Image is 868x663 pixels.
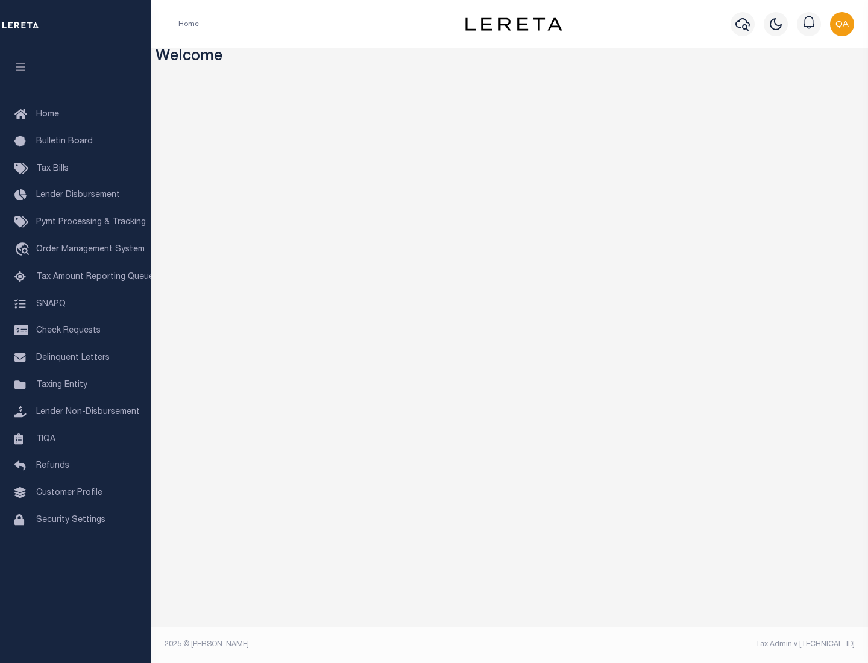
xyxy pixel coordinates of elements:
h3: Welcome [156,48,864,67]
span: Customer Profile [36,489,102,497]
div: Tax Admin v.[TECHNICAL_ID] [518,639,855,650]
span: Security Settings [36,516,105,524]
span: Order Management System [36,245,145,254]
span: Home [36,110,59,119]
span: Check Requests [36,327,101,335]
span: Taxing Entity [36,381,87,389]
li: Home [178,19,199,30]
span: Bulletin Board [36,137,93,146]
i: travel_explore [14,242,34,258]
span: SNAPQ [36,300,66,308]
img: svg+xml;base64,PHN2ZyB4bWxucz0iaHR0cDovL3d3dy53My5vcmcvMjAwMC9zdmciIHBvaW50ZXItZXZlbnRzPSJub25lIi... [830,12,854,36]
div: 2025 © [PERSON_NAME]. [156,639,510,650]
span: Lender Disbursement [36,191,120,200]
img: logo-dark.svg [465,17,562,31]
span: Tax Bills [36,165,69,173]
span: Refunds [36,462,69,470]
span: Pymt Processing & Tracking [36,218,146,227]
span: TIQA [36,435,55,443]
span: Tax Amount Reporting Queue [36,273,154,281]
span: Delinquent Letters [36,354,110,362]
span: Lender Non-Disbursement [36,408,140,416]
